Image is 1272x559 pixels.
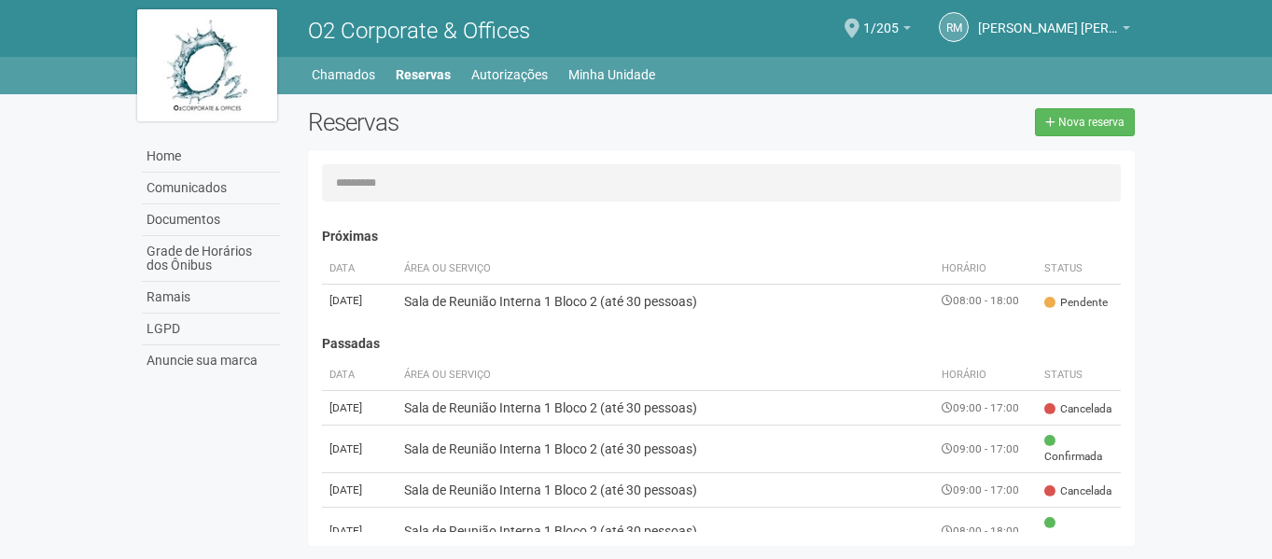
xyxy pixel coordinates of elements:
[397,426,935,473] td: Sala de Reunião Interna 1 Bloco 2 (até 30 pessoas)
[142,204,280,236] a: Documentos
[1037,360,1121,391] th: Status
[934,254,1037,285] th: Horário
[1044,401,1111,417] span: Cancelada
[322,473,397,508] td: [DATE]
[1044,483,1111,499] span: Cancelada
[322,508,397,555] td: [DATE]
[1044,433,1113,465] span: Confirmada
[397,284,935,318] td: Sala de Reunião Interna 1 Bloco 2 (até 30 pessoas)
[322,360,397,391] th: Data
[934,284,1037,318] td: 08:00 - 18:00
[934,360,1037,391] th: Horário
[939,12,969,42] a: RM
[397,473,935,508] td: Sala de Reunião Interna 1 Bloco 2 (até 30 pessoas)
[863,3,899,35] span: 1/205
[137,9,277,121] img: logo.jpg
[978,23,1130,38] a: [PERSON_NAME] [PERSON_NAME]
[978,3,1118,35] span: Rachel Melo da Rocha
[322,254,397,285] th: Data
[322,337,1122,351] h4: Passadas
[322,284,397,318] td: [DATE]
[934,473,1037,508] td: 09:00 - 17:00
[863,23,911,38] a: 1/205
[471,62,548,88] a: Autorizações
[322,426,397,473] td: [DATE]
[308,18,530,44] span: O2 Corporate & Offices
[142,314,280,345] a: LGPD
[322,230,1122,244] h4: Próximas
[934,426,1037,473] td: 09:00 - 17:00
[1035,108,1135,136] a: Nova reserva
[934,391,1037,426] td: 09:00 - 17:00
[397,360,935,391] th: Área ou Serviço
[1044,295,1108,311] span: Pendente
[308,108,707,136] h2: Reservas
[568,62,655,88] a: Minha Unidade
[1058,116,1125,129] span: Nova reserva
[934,508,1037,555] td: 08:00 - 18:00
[396,62,451,88] a: Reservas
[142,141,280,173] a: Home
[312,62,375,88] a: Chamados
[1044,515,1113,547] span: Confirmada
[142,236,280,282] a: Grade de Horários dos Ônibus
[397,254,935,285] th: Área ou Serviço
[397,508,935,555] td: Sala de Reunião Interna 1 Bloco 2 (até 30 pessoas)
[142,345,280,376] a: Anuncie sua marca
[397,391,935,426] td: Sala de Reunião Interna 1 Bloco 2 (até 30 pessoas)
[322,391,397,426] td: [DATE]
[1037,254,1121,285] th: Status
[142,173,280,204] a: Comunicados
[142,282,280,314] a: Ramais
